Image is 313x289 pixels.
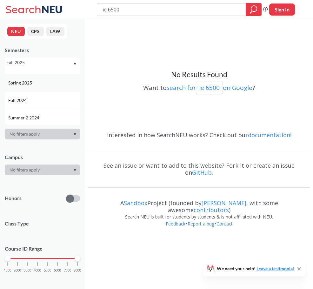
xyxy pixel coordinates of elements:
span: 6000 [54,269,61,272]
div: Campus [5,154,80,161]
a: search forie 6500on Google [167,84,252,92]
a: GitHub [192,169,212,176]
svg: magnifying glass [250,5,257,14]
span: 3000 [24,269,31,272]
span: Spring 2025 [8,79,33,86]
a: [PERSON_NAME] [202,199,246,207]
div: A Project (founded by , with some awesome ) [88,194,310,213]
input: Class, professor, course number, "phrase" [102,4,241,15]
span: Summer 2 2024 [8,114,41,121]
div: Fall 2025Dropdown arrowFall 2025Summer 2 2025Summer Full 2025Summer 1 2025Spring 2025Fall 2024Sum... [5,57,80,68]
p: Course ID Range [5,245,80,252]
span: 7000 [64,269,71,272]
span: 4000 [34,269,41,272]
button: LAW [46,27,64,36]
span: Fall 2024 [8,97,28,104]
a: documentation! [248,131,291,139]
svg: Dropdown arrow [73,62,77,64]
div: • • [88,220,310,237]
a: Leave a testimonial [256,266,294,271]
a: Contact [216,221,233,227]
div: Interested in how SearchNEU works? Check out our [88,126,310,144]
button: Sign In [269,3,295,16]
div: Want to ? [88,79,310,94]
button: NEU [7,27,25,36]
a: Sandbox [124,199,147,207]
div: Dropdown arrow [5,129,80,139]
div: See an issue or want to add to this website? Fork it or create an issue on . [88,156,310,182]
p: Honors [5,195,22,202]
div: Dropdown arrow [5,165,80,175]
span: 1000 [4,269,11,272]
div: magnifying glass [246,3,262,16]
span: 8000 [74,269,81,272]
div: Fall 2025 [6,59,73,66]
h3: No Results Found [88,70,310,79]
span: 5000 [44,269,51,272]
a: Report a bug [187,221,215,227]
div: Search NEU is built for students by students & is not affiliated with NEU. [88,213,310,220]
div: Semesters [5,47,80,54]
a: contributors [194,206,229,214]
span: Class Type [5,220,80,227]
svg: Dropdown arrow [73,169,77,171]
span: 2000 [14,269,21,272]
button: CPS [27,27,44,36]
span: We need your help! [217,266,294,271]
svg: Dropdown arrow [73,133,77,136]
a: Feedback [165,221,186,227]
p: ie 6500 [199,84,220,92]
